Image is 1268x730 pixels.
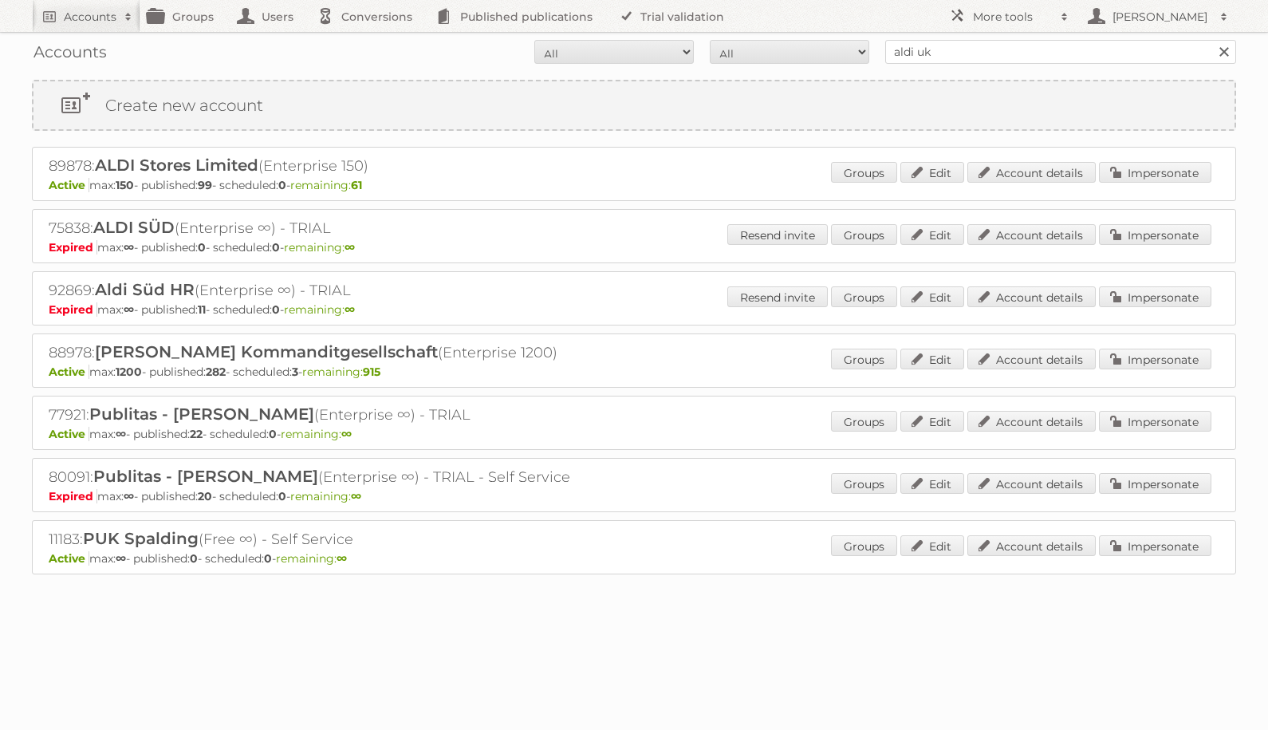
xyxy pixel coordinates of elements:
span: Publitas - [PERSON_NAME] [89,404,314,424]
span: ALDI SÜD [93,218,175,237]
span: Aldi Süd HR [95,280,195,299]
a: Account details [967,286,1096,307]
h2: 11183: (Free ∞) - Self Service [49,529,607,550]
p: max: - published: - scheduled: - [49,178,1219,192]
a: Edit [900,411,964,432]
strong: ∞ [341,427,352,441]
h2: 75838: (Enterprise ∞) - TRIAL [49,218,607,239]
span: Active [49,178,89,192]
a: Resend invite [727,224,828,245]
strong: ∞ [345,240,355,255]
strong: 0 [190,551,198,566]
strong: 11 [198,302,206,317]
strong: 915 [363,365,380,379]
strong: ∞ [345,302,355,317]
a: Groups [831,473,897,494]
strong: 1200 [116,365,142,379]
a: Groups [831,162,897,183]
a: Impersonate [1099,224,1211,245]
strong: 61 [351,178,362,192]
span: Expired [49,302,97,317]
strong: 150 [116,178,134,192]
a: Groups [831,349,897,369]
span: ALDI Stores Limited [95,156,258,175]
p: max: - published: - scheduled: - [49,551,1219,566]
a: Groups [831,286,897,307]
strong: ∞ [124,302,134,317]
span: remaining: [290,489,361,503]
a: Edit [900,349,964,369]
h2: More tools [973,9,1053,25]
strong: ∞ [337,551,347,566]
a: Groups [831,224,897,245]
strong: ∞ [116,427,126,441]
span: Expired [49,489,97,503]
strong: 3 [292,365,298,379]
a: Impersonate [1099,162,1211,183]
span: remaining: [284,240,355,255]
span: [PERSON_NAME] Kommanditgesellschaft [95,342,438,361]
strong: 0 [198,240,206,255]
p: max: - published: - scheduled: - [49,489,1219,503]
p: max: - published: - scheduled: - [49,427,1219,441]
a: Edit [900,535,964,556]
span: remaining: [290,178,362,192]
p: max: - published: - scheduled: - [49,302,1219,317]
p: max: - published: - scheduled: - [49,365,1219,379]
a: Account details [967,224,1096,245]
a: Groups [831,411,897,432]
span: remaining: [284,302,355,317]
strong: 0 [272,240,280,255]
strong: 0 [264,551,272,566]
h2: Accounts [64,9,116,25]
a: Impersonate [1099,411,1211,432]
strong: ∞ [116,551,126,566]
a: Create new account [33,81,1235,129]
a: Account details [967,535,1096,556]
strong: 0 [272,302,280,317]
a: Account details [967,162,1096,183]
span: Active [49,365,89,379]
p: max: - published: - scheduled: - [49,240,1219,255]
span: Publitas - [PERSON_NAME] [93,467,318,486]
strong: 0 [278,178,286,192]
a: Groups [831,535,897,556]
span: Active [49,427,89,441]
a: Impersonate [1099,535,1211,556]
strong: 282 [206,365,226,379]
h2: 92869: (Enterprise ∞) - TRIAL [49,280,607,301]
a: Impersonate [1099,349,1211,369]
h2: [PERSON_NAME] [1109,9,1212,25]
h2: 77921: (Enterprise ∞) - TRIAL [49,404,607,425]
a: Edit [900,162,964,183]
strong: ∞ [124,489,134,503]
a: Edit [900,286,964,307]
a: Edit [900,473,964,494]
span: remaining: [302,365,380,379]
a: Resend invite [727,286,828,307]
strong: ∞ [124,240,134,255]
strong: 0 [278,489,286,503]
a: Account details [967,411,1096,432]
strong: 20 [198,489,212,503]
a: Account details [967,349,1096,369]
span: remaining: [276,551,347,566]
a: Impersonate [1099,473,1211,494]
span: PUK Spalding [83,529,199,548]
h2: 88978: (Enterprise 1200) [49,342,607,363]
a: Impersonate [1099,286,1211,307]
h2: 89878: (Enterprise 150) [49,156,607,176]
h2: 80091: (Enterprise ∞) - TRIAL - Self Service [49,467,607,487]
a: Account details [967,473,1096,494]
strong: 22 [190,427,203,441]
strong: 0 [269,427,277,441]
span: remaining: [281,427,352,441]
strong: ∞ [351,489,361,503]
strong: 99 [198,178,212,192]
span: Active [49,551,89,566]
span: Expired [49,240,97,255]
a: Edit [900,224,964,245]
